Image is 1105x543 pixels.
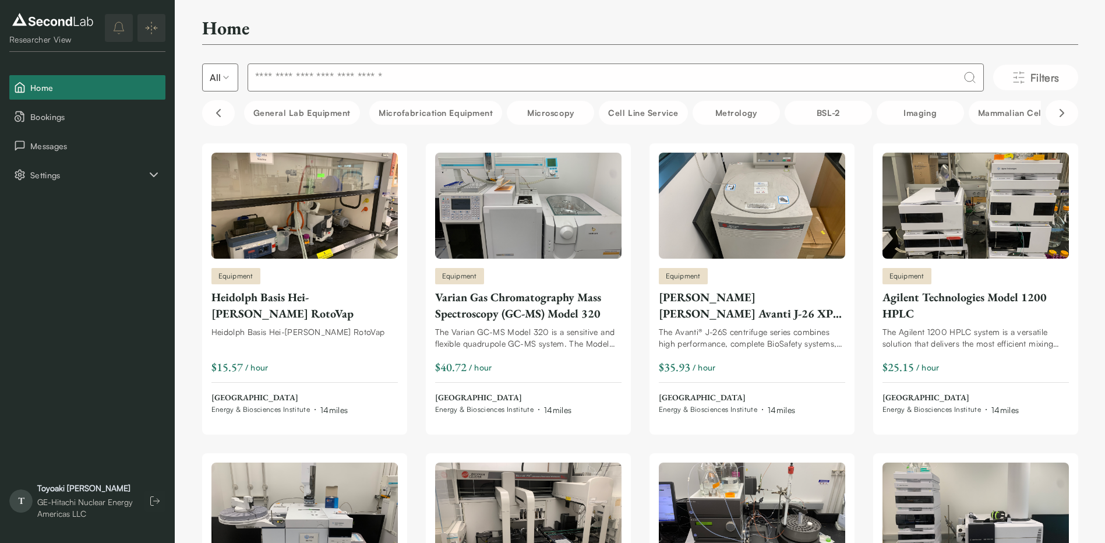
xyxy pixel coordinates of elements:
span: Energy & Biosciences Institute [659,405,758,414]
img: Agilent Technologies Model 1200 HPLC [882,153,1069,259]
span: Settings [30,169,147,181]
button: Settings [9,163,165,187]
div: Heidolph Basis Hei-[PERSON_NAME] RotoVap [211,289,398,322]
div: $15.57 [211,359,243,375]
button: Mammalian Cells [969,101,1057,125]
span: / hour [469,361,492,373]
img: Heidolph Basis Hei-VAP HL RotoVap [211,153,398,259]
div: 14 miles [768,404,795,416]
a: Heidolph Basis Hei-VAP HL RotoVapEquipmentHeidolph Basis Hei-[PERSON_NAME] RotoVapHeidolph Basis ... [211,153,398,416]
a: Beckman Coulter Avanti J-26 XP CentrifugeEquipment[PERSON_NAME] [PERSON_NAME] Avanti J-26 XP Cent... [659,153,845,416]
button: Microfabrication Equipment [369,101,502,125]
span: / hour [693,361,716,373]
span: Energy & Biosciences Institute [882,405,982,414]
span: T [9,489,33,513]
div: Toyoaki [PERSON_NAME] [37,482,133,494]
img: Beckman Coulter Avanti J-26 XP Centrifuge [659,153,845,259]
span: [GEOGRAPHIC_DATA] [659,392,796,404]
span: Messages [30,140,161,152]
div: 14 miles [991,404,1019,416]
div: $35.93 [659,359,690,375]
button: General Lab equipment [244,101,361,125]
button: Imaging [877,101,964,125]
span: Equipment [442,271,477,281]
div: Agilent Technologies Model 1200 HPLC [882,289,1069,322]
span: [GEOGRAPHIC_DATA] [211,392,348,404]
div: 14 miles [320,404,348,416]
div: The Varian GC-MS Model 320 is a sensitive and flexible quadrupole GC-MS system. The Model 320 pro... [435,326,622,350]
button: Bookings [9,104,165,129]
button: Cell line service [599,101,687,125]
span: Equipment [218,271,253,281]
button: Metrology [693,101,780,125]
a: Agilent Technologies Model 1200 HPLCEquipmentAgilent Technologies Model 1200 HPLCThe Agilent 1200... [882,153,1069,416]
span: / hour [916,361,940,373]
span: Energy & Biosciences Institute [435,405,534,414]
a: Varian Gas Chromatography Mass Spectroscopy (GC-MS) Model 320EquipmentVarian Gas Chromatography M... [435,153,622,416]
button: Expand/Collapse sidebar [137,14,165,42]
div: Varian Gas Chromatography Mass Spectroscopy (GC-MS) Model 320 [435,289,622,322]
h2: Home [202,16,249,40]
span: / hour [245,361,269,373]
div: $40.72 [435,359,467,375]
button: Messages [9,133,165,158]
div: 14 miles [544,404,571,416]
span: Bookings [30,111,161,123]
div: The Avanti® J-26S centrifuge series combines high performance, complete BioSafety systems, and lo... [659,326,845,350]
div: Heidolph Basis Hei-[PERSON_NAME] RotoVap [211,326,398,338]
span: Equipment [889,271,924,281]
div: GE-Hitachi Nuclear Energy Americas LLC [37,496,133,520]
button: Log out [144,491,165,512]
span: [GEOGRAPHIC_DATA] [435,392,572,404]
span: Equipment [666,271,701,281]
span: [GEOGRAPHIC_DATA] [882,392,1019,404]
div: Settings sub items [9,163,165,187]
button: Home [9,75,165,100]
img: Varian Gas Chromatography Mass Spectroscopy (GC-MS) Model 320 [435,153,622,259]
div: [PERSON_NAME] [PERSON_NAME] Avanti J-26 XP Centrifuge [659,289,845,322]
button: Microscopy [507,101,594,125]
button: Scroll right [1046,100,1078,126]
button: Filters [993,65,1078,90]
div: Researcher View [9,34,96,45]
span: Home [30,82,161,94]
div: $25.15 [882,359,914,375]
button: Select listing type [202,64,238,91]
span: Energy & Biosciences Institute [211,405,310,414]
button: Scroll left [202,100,235,126]
img: logo [9,10,96,29]
button: BSL-2 [785,101,872,125]
span: Filters [1030,69,1060,86]
div: The Agilent 1200 HPLC system is a versatile solution that delivers the most efficient mixing and ... [882,326,1069,350]
button: notifications [105,14,133,42]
